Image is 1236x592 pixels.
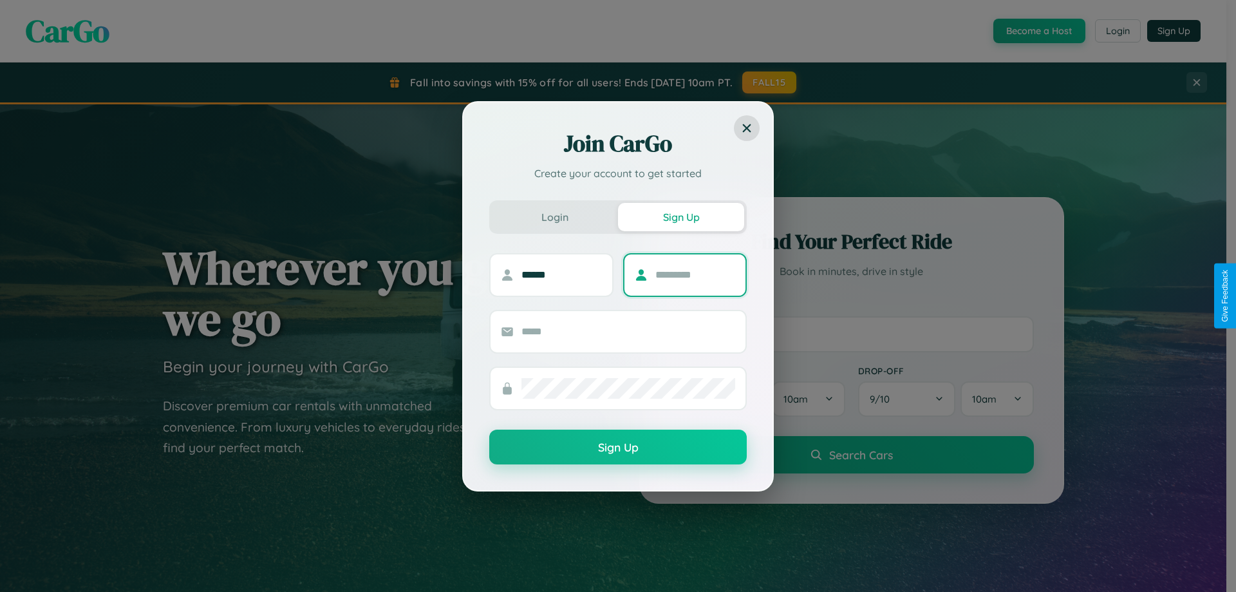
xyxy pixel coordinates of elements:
[492,203,618,231] button: Login
[489,166,747,181] p: Create your account to get started
[489,430,747,464] button: Sign Up
[618,203,744,231] button: Sign Up
[489,128,747,159] h2: Join CarGo
[1221,270,1230,322] div: Give Feedback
